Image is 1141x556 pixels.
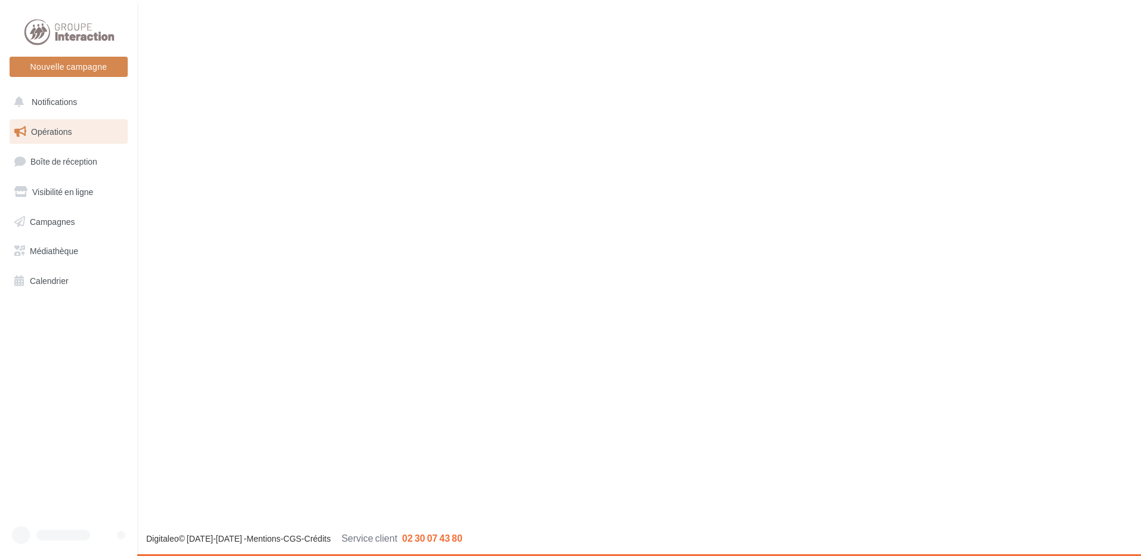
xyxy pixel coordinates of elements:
a: CGS [283,533,301,543]
span: Opérations [31,126,72,137]
span: Visibilité en ligne [32,187,93,197]
span: Calendrier [30,276,69,286]
span: Boîte de réception [30,156,97,166]
a: Digitaleo [146,533,178,543]
span: Campagnes [30,216,75,226]
span: Notifications [32,97,77,107]
button: Notifications [7,89,125,115]
a: Visibilité en ligne [7,180,130,205]
a: Campagnes [7,209,130,234]
a: Mentions [246,533,280,543]
a: Opérations [7,119,130,144]
span: © [DATE]-[DATE] - - - [146,533,462,543]
a: Boîte de réception [7,149,130,174]
span: 02 30 07 43 80 [402,532,462,543]
button: Nouvelle campagne [10,57,128,77]
a: Calendrier [7,268,130,294]
a: Crédits [304,533,331,543]
span: Médiathèque [30,246,78,256]
a: Médiathèque [7,239,130,264]
span: Service client [341,532,397,543]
